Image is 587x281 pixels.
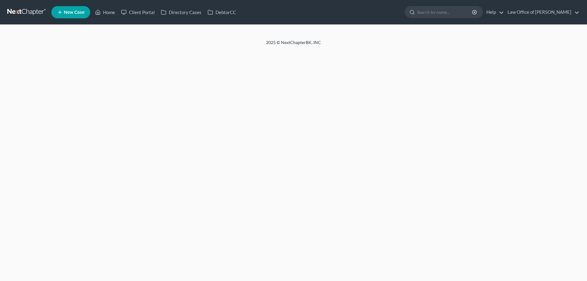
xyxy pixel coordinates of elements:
span: New Case [64,10,84,15]
a: Law Office of [PERSON_NAME] [504,7,579,18]
div: 2025 © NextChapterBK, INC [119,39,468,50]
a: DebtorCC [205,7,239,18]
a: Home [92,7,118,18]
input: Search by name... [417,6,473,18]
a: Client Portal [118,7,158,18]
a: Directory Cases [158,7,205,18]
a: Help [483,7,504,18]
